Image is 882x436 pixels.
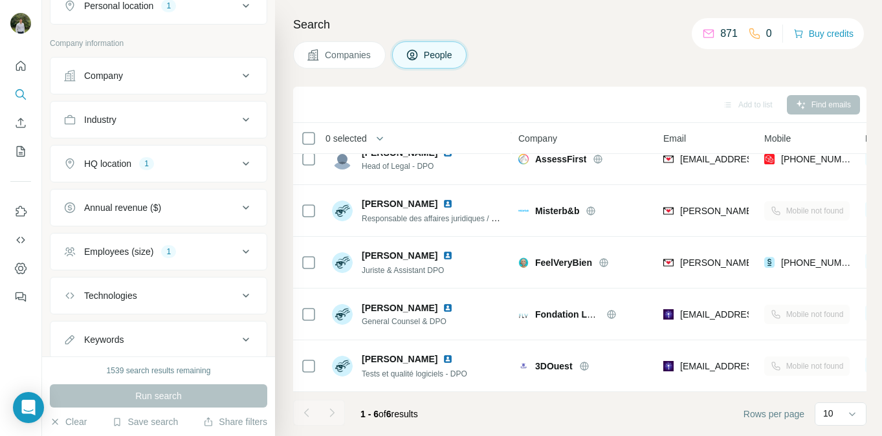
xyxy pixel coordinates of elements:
span: Fondation Louis Vuitton [535,309,639,320]
img: Avatar [10,13,31,34]
span: Companies [325,49,372,61]
span: 6 [386,409,391,419]
p: 871 [720,26,738,41]
span: AssessFirst [535,153,586,166]
button: Employees (size)1 [50,236,267,267]
span: [EMAIL_ADDRESS][DOMAIN_NAME] [680,361,833,371]
span: 1 - 6 [360,409,379,419]
span: Mobile [764,132,791,145]
img: LinkedIn logo [443,303,453,313]
span: of [379,409,386,419]
div: HQ location [84,157,131,170]
span: [PERSON_NAME] [362,303,437,313]
button: Search [10,83,31,106]
img: Avatar [332,252,353,273]
div: Technologies [84,289,137,302]
img: Logo of Fondation Louis Vuitton [518,309,529,320]
img: Avatar [332,356,353,376]
span: results [360,409,418,419]
button: Save search [112,415,178,428]
span: [PHONE_NUMBER] [781,154,863,164]
button: Share filters [203,415,267,428]
img: Logo of Misterb&b [518,210,529,212]
span: [PERSON_NAME] [362,197,437,210]
img: Avatar [332,201,353,221]
div: Industry [84,113,116,126]
span: Company [518,132,557,145]
button: Quick start [10,54,31,78]
p: 0 [766,26,772,41]
button: HQ location1 [50,148,267,179]
p: 10 [823,407,833,420]
button: Annual revenue ($) [50,192,267,223]
button: My lists [10,140,31,163]
img: provider prospeo logo [764,153,775,166]
img: Logo of AssessFirst [518,154,529,164]
div: 1539 search results remaining [107,365,211,376]
span: Juriste & Assistant DPO [362,266,444,275]
img: provider findymail logo [663,204,674,217]
div: Employees (size) [84,245,153,258]
img: LinkedIn logo [443,199,453,209]
span: Tests et qualité logiciels - DPO [362,369,467,378]
span: General Counsel & DPO [362,316,458,327]
div: Annual revenue ($) [84,201,161,214]
span: Head of Legal - DPO [362,160,458,172]
img: provider surfe logo [764,256,775,269]
img: provider leadmagic logo [663,308,674,321]
img: Avatar [332,304,353,325]
span: Rows per page [744,408,804,420]
img: Logo of 3DOuest [518,361,529,371]
img: provider leadmagic logo [663,360,674,373]
span: Email [663,132,686,145]
button: Industry [50,104,267,135]
img: Logo of FeelVeryBien [518,257,529,268]
button: Feedback [10,285,31,309]
span: 0 selected [325,132,367,145]
div: 1 [161,246,176,257]
span: FeelVeryBien [535,256,592,269]
button: Keywords [50,324,267,355]
p: Company information [50,38,267,49]
button: Clear [50,415,87,428]
img: provider findymail logo [663,256,674,269]
span: [PHONE_NUMBER] [781,257,863,268]
span: Misterb&b [535,204,579,217]
span: [PERSON_NAME] [362,353,437,365]
button: Use Surfe API [10,228,31,252]
span: 3DOuest [535,360,573,373]
img: Avatar [332,149,353,169]
span: People [424,49,454,61]
button: Company [50,60,267,91]
img: provider findymail logo [663,153,674,166]
span: Responsable des affaires juridiques / DPO [362,213,508,223]
div: 1 [139,158,154,169]
div: Open Intercom Messenger [13,392,44,423]
button: Enrich CSV [10,111,31,135]
span: [EMAIL_ADDRESS][DOMAIN_NAME] [680,154,833,164]
div: Company [84,69,123,82]
span: [PERSON_NAME] [362,249,437,262]
button: Dashboard [10,257,31,280]
img: LinkedIn logo [443,354,453,364]
button: Use Surfe on LinkedIn [10,200,31,223]
span: [EMAIL_ADDRESS][DOMAIN_NAME] [680,309,833,320]
img: LinkedIn logo [443,250,453,261]
button: Buy credits [793,25,854,43]
button: Technologies [50,280,267,311]
div: Keywords [84,333,124,346]
h4: Search [293,16,866,34]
